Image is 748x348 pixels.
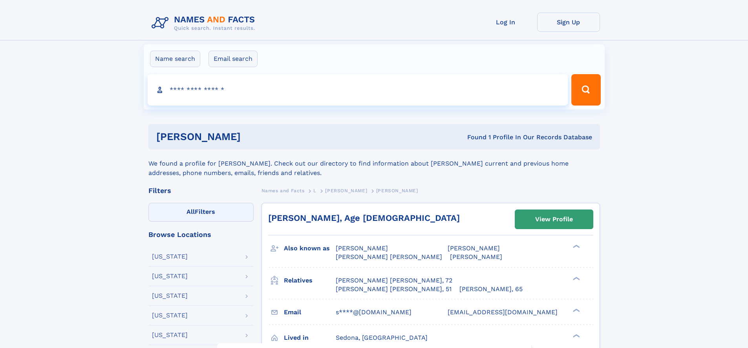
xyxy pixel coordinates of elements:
[571,333,580,338] div: ❯
[515,210,593,229] a: View Profile
[284,242,336,255] h3: Also known as
[262,186,305,195] a: Names and Facts
[187,208,195,215] span: All
[325,186,367,195] a: [PERSON_NAME]
[537,13,600,32] a: Sign Up
[336,276,452,285] a: [PERSON_NAME] [PERSON_NAME], 72
[284,331,336,344] h3: Lived in
[156,132,354,142] h1: [PERSON_NAME]
[474,13,537,32] a: Log In
[336,253,442,261] span: [PERSON_NAME] [PERSON_NAME]
[152,273,188,279] div: [US_STATE]
[450,253,502,261] span: [PERSON_NAME]
[152,312,188,319] div: [US_STATE]
[313,186,316,195] a: L
[571,276,580,281] div: ❯
[313,188,316,193] span: L
[152,332,188,338] div: [US_STATE]
[336,244,388,252] span: [PERSON_NAME]
[336,285,452,293] a: [PERSON_NAME] [PERSON_NAME], 51
[148,149,600,178] div: We found a profile for [PERSON_NAME]. Check out our directory to find information about [PERSON_N...
[148,74,568,106] input: search input
[535,210,573,228] div: View Profile
[325,188,367,193] span: [PERSON_NAME]
[148,13,262,34] img: Logo Names and Facts
[148,231,254,238] div: Browse Locations
[284,306,336,319] h3: Email
[376,188,418,193] span: [PERSON_NAME]
[152,293,188,299] div: [US_STATE]
[268,213,460,223] a: [PERSON_NAME], Age [DEMOGRAPHIC_DATA]
[148,203,254,222] label: Filters
[571,74,600,106] button: Search Button
[336,334,428,341] span: Sedona, [GEOGRAPHIC_DATA]
[150,51,200,67] label: Name search
[459,285,523,293] a: [PERSON_NAME], 65
[148,187,254,194] div: Filters
[448,244,500,252] span: [PERSON_NAME]
[354,133,592,142] div: Found 1 Profile In Our Records Database
[448,308,558,316] span: [EMAIL_ADDRESS][DOMAIN_NAME]
[284,274,336,287] h3: Relatives
[571,308,580,313] div: ❯
[571,244,580,249] div: ❯
[152,253,188,260] div: [US_STATE]
[208,51,258,67] label: Email search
